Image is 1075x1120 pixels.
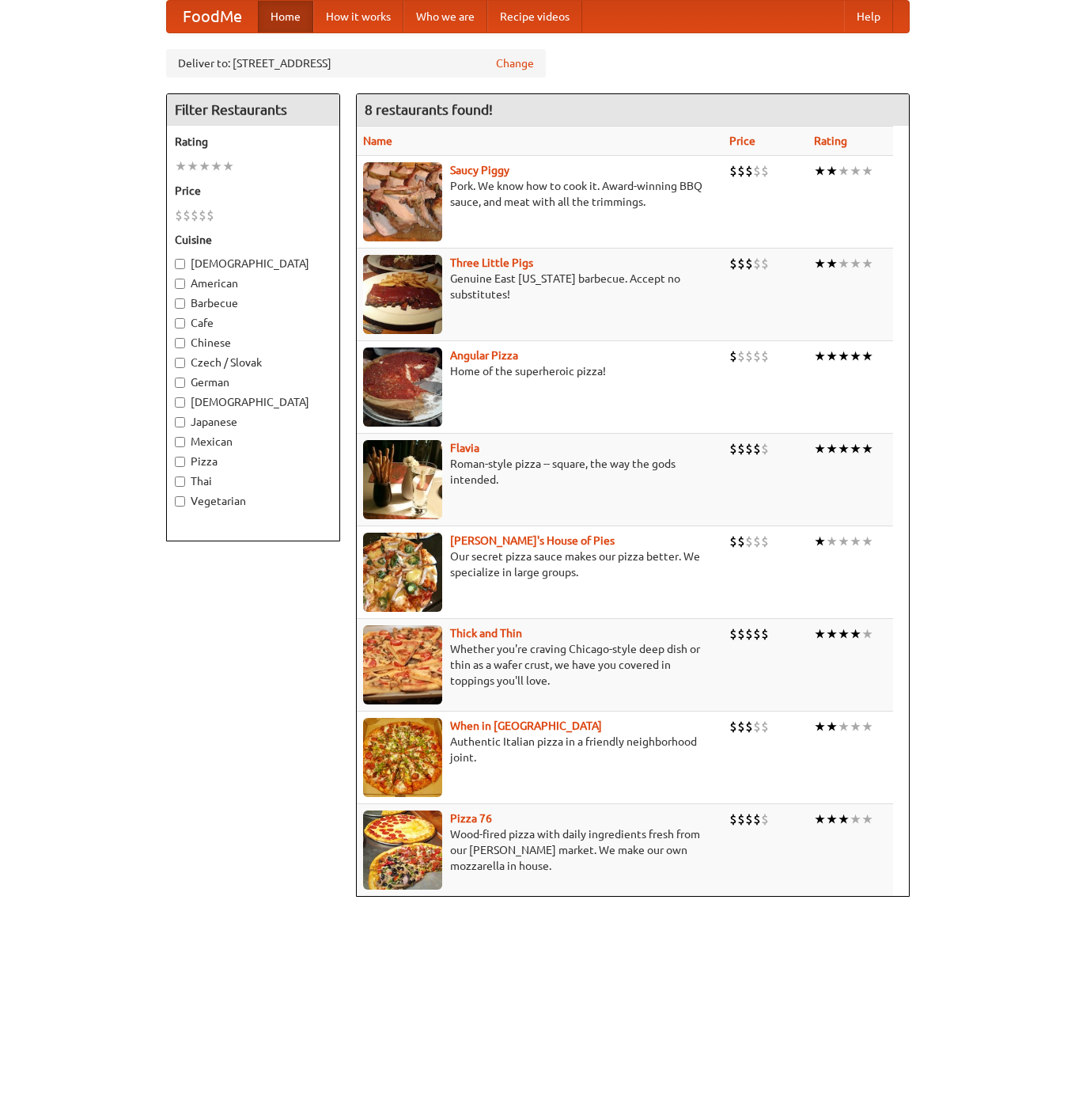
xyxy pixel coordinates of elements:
[363,734,717,765] p: Authentic Italian pizza in a friendly neighborhood joint.
[861,811,873,828] li: ★
[258,1,313,32] a: Home
[861,347,873,365] li: ★
[753,811,761,828] li: $
[175,397,185,408] input: [DEMOGRAPHIC_DATA]
[210,158,222,175] li: ★
[199,158,210,175] li: ★
[363,718,442,797] img: wheninrome.jpg
[363,533,442,612] img: luigis.jpg
[175,473,331,489] label: Thai
[737,625,745,643] li: $
[175,183,331,199] h5: Price
[850,162,861,180] li: ★
[729,533,737,550] li: $
[363,162,442,241] img: saucy.jpg
[814,811,826,828] li: ★
[753,533,761,550] li: $
[363,811,442,890] img: pizza76.jpg
[861,625,873,643] li: ★
[761,162,769,180] li: $
[365,102,493,117] ng-pluralize: 8 restaurants found!
[175,454,331,469] label: Pizza
[814,440,826,457] li: ★
[761,625,769,643] li: $
[191,207,199,224] li: $
[850,718,861,735] li: ★
[737,162,745,180] li: $
[183,207,191,224] li: $
[729,162,737,180] li: $
[363,135,392,147] a: Name
[861,440,873,457] li: ★
[363,625,442,704] img: thick.jpg
[175,417,185,427] input: Japanese
[175,358,185,368] input: Czech / Slovak
[363,641,717,689] p: Whether you're craving Chicago-style deep dish or thin as a wafer crust, we have you covered in t...
[175,437,185,447] input: Mexican
[175,232,331,248] h5: Cuisine
[166,49,546,78] div: Deliver to: [STREET_ADDRESS]
[175,207,183,224] li: $
[450,164,509,177] b: Saucy Piggy
[729,255,737,272] li: $
[745,625,753,643] li: $
[814,625,826,643] li: ★
[761,440,769,457] li: $
[838,347,850,365] li: ★
[838,718,850,735] li: ★
[175,279,185,289] input: American
[861,533,873,550] li: ★
[167,1,258,32] a: FoodMe
[745,255,753,272] li: $
[745,162,753,180] li: $
[363,456,717,488] p: Roman-style pizza -- square, the way the gods intended.
[175,493,331,509] label: Vegetarian
[850,625,861,643] li: ★
[753,718,761,735] li: $
[187,158,199,175] li: ★
[450,442,479,454] a: Flavia
[175,338,185,348] input: Chinese
[861,162,873,180] li: ★
[745,440,753,457] li: $
[826,440,838,457] li: ★
[861,255,873,272] li: ★
[814,162,826,180] li: ★
[753,625,761,643] li: $
[814,347,826,365] li: ★
[175,434,331,450] label: Mexican
[175,318,185,328] input: Cafe
[450,719,602,732] a: When in [GEOGRAPHIC_DATA]
[814,255,826,272] li: ★
[175,378,185,388] input: German
[826,162,838,180] li: ★
[850,811,861,828] li: ★
[175,374,331,390] label: German
[729,135,755,147] a: Price
[850,347,861,365] li: ★
[175,256,331,271] label: [DEMOGRAPHIC_DATA]
[206,207,214,224] li: $
[861,718,873,735] li: ★
[450,812,492,825] a: Pizza 76
[826,811,838,828] li: ★
[850,533,861,550] li: ★
[745,533,753,550] li: $
[496,55,534,71] a: Change
[838,533,850,550] li: ★
[450,534,615,547] a: [PERSON_NAME]'s House of Pies
[761,255,769,272] li: $
[450,627,522,640] b: Thick and Thin
[450,349,518,362] b: Angular Pizza
[175,496,185,507] input: Vegetarian
[729,625,737,643] li: $
[826,347,838,365] li: ★
[761,347,769,365] li: $
[199,207,206,224] li: $
[745,347,753,365] li: $
[313,1,403,32] a: How it works
[729,440,737,457] li: $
